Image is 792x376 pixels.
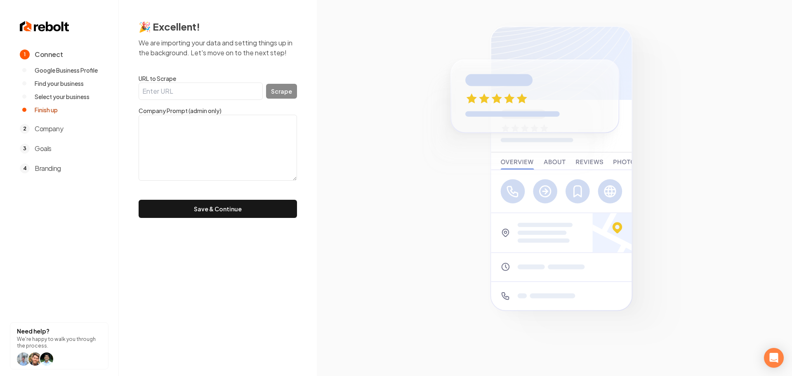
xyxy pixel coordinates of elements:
[10,322,108,369] button: Need help?We're happy to walk you through the process.help icon Willhelp icon Willhelp icon arwin
[764,348,784,368] div: Open Intercom Messenger
[20,50,30,59] span: 1
[35,66,98,74] span: Google Business Profile
[20,163,30,173] span: 4
[20,124,30,134] span: 2
[35,79,84,87] span: Find your business
[20,20,69,33] img: Rebolt Logo
[20,144,30,154] span: 3
[17,352,30,366] img: help icon Will
[35,92,90,101] span: Select your business
[17,336,101,349] p: We're happy to walk you through the process.
[40,352,53,366] img: help icon arwin
[139,106,297,115] label: Company Prompt (admin only)
[412,16,697,360] img: Google Business Profile
[35,163,61,173] span: Branding
[139,200,297,218] button: Save & Continue
[35,106,58,114] span: Finish up
[28,352,42,366] img: help icon Will
[139,83,263,100] input: Enter URL
[35,144,52,154] span: Goals
[139,20,297,33] h2: 🎉 Excellent!
[17,327,49,335] strong: Need help?
[139,74,297,83] label: URL to Scrape
[35,50,63,59] span: Connect
[35,124,63,134] span: Company
[139,38,297,58] p: We are importing your data and setting things up in the background. Let's move on to the next step!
